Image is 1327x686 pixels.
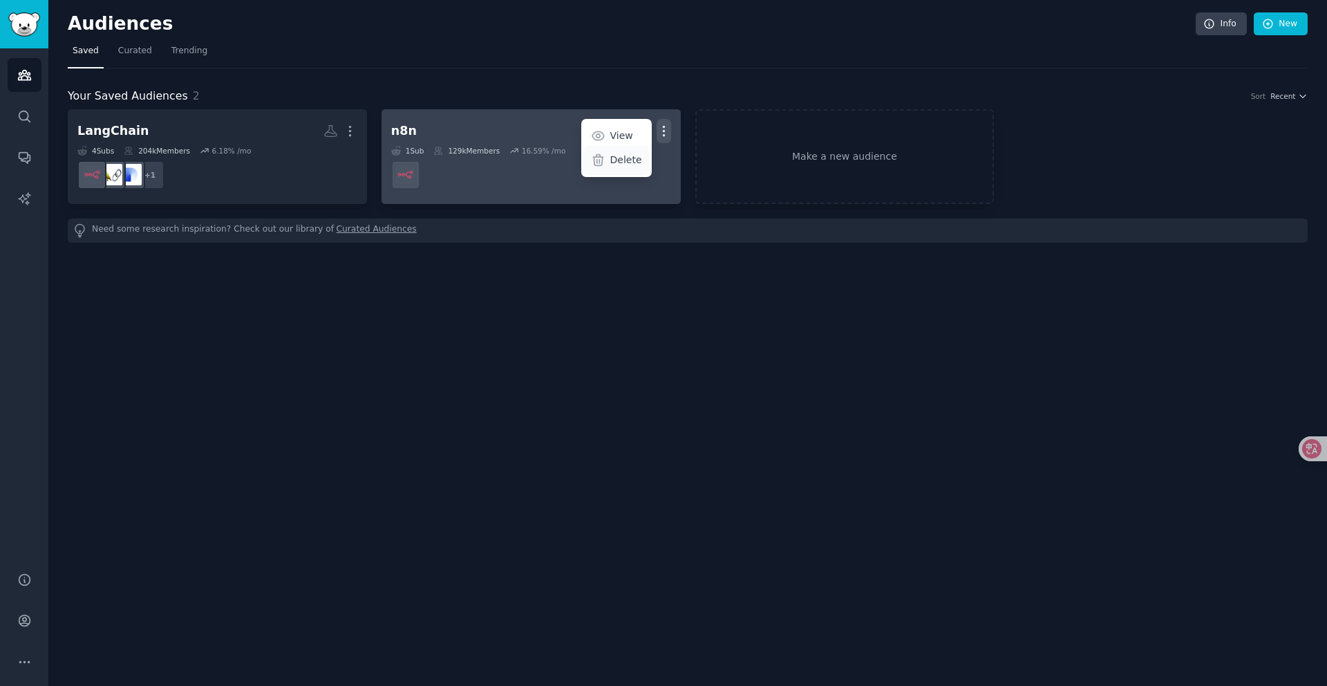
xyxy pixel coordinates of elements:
[391,146,424,156] div: 1 Sub
[68,219,1308,243] div: Need some research inspiration? Check out our library of
[583,122,649,151] a: View
[1196,12,1247,36] a: Info
[695,109,995,204] a: Make a new audience
[1254,12,1308,36] a: New
[8,12,40,37] img: GummySearch logo
[68,13,1196,35] h2: Audiences
[610,153,642,167] p: Delete
[433,146,500,156] div: 129k Members
[68,109,367,204] a: LangChain4Subs204kMembers6.18% /mo+1difyaiLangChainn8n
[77,122,149,140] div: LangChain
[1270,91,1295,101] span: Recent
[522,146,566,156] div: 16.59 % /mo
[610,129,633,143] p: View
[77,146,114,156] div: 4 Sub s
[167,40,212,68] a: Trending
[68,40,104,68] a: Saved
[68,88,188,105] span: Your Saved Audiences
[1270,91,1308,101] button: Recent
[391,122,417,140] div: n8n
[211,146,251,156] div: 6.18 % /mo
[1251,91,1266,101] div: Sort
[135,160,164,189] div: + 1
[73,45,99,57] span: Saved
[101,164,122,185] img: LangChain
[124,146,190,156] div: 204k Members
[382,109,681,204] a: n8nViewDelete1Sub129kMembers16.59% /mon8n
[337,223,417,238] a: Curated Audiences
[171,45,207,57] span: Trending
[395,164,416,185] img: n8n
[120,164,142,185] img: difyai
[113,40,157,68] a: Curated
[82,164,103,185] img: n8n
[193,89,200,102] span: 2
[118,45,152,57] span: Curated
